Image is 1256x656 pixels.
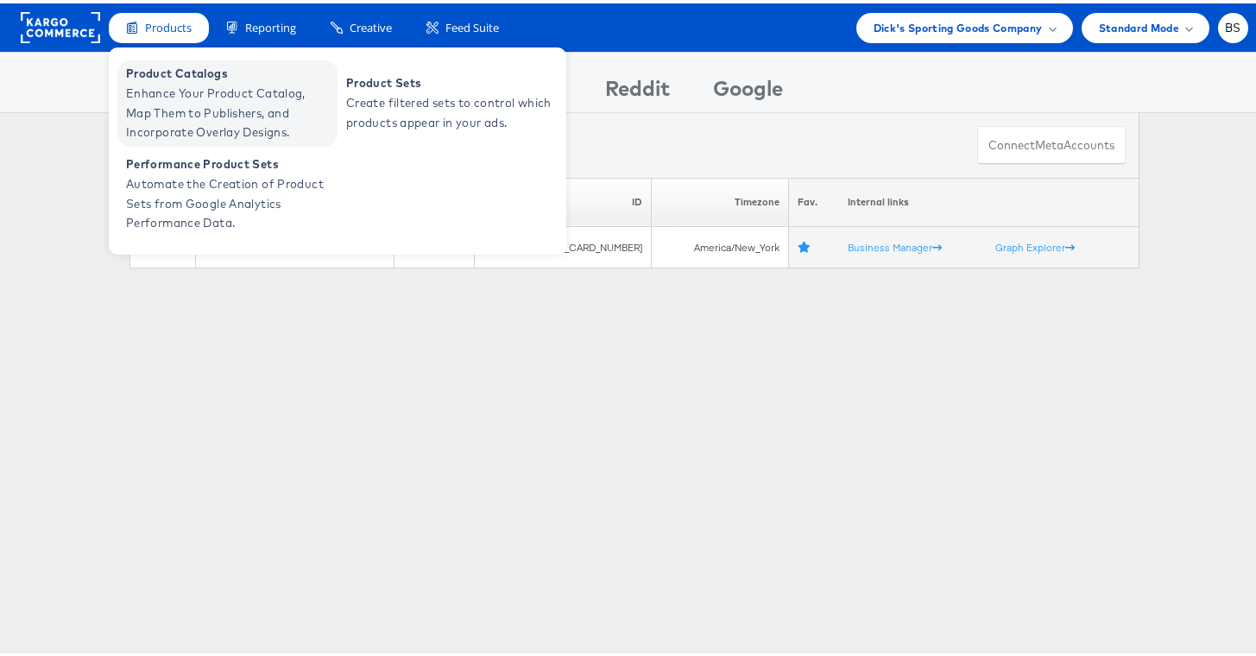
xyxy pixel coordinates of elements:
td: America/New_York [651,224,789,265]
span: Automate the Creation of Product Sets from Google Analytics Performance Data. [126,171,333,230]
span: Creative [350,16,392,33]
a: Performance Product Sets Automate the Creation of Product Sets from Google Analytics Performance ... [117,148,338,234]
a: Product Catalogs Enhance Your Product Catalog, Map Them to Publishers, and Incorporate Overlay De... [117,57,338,143]
a: Graph Explorer [995,237,1075,250]
span: Product Catalogs [126,60,333,80]
span: Enhance Your Product Catalog, Map Them to Publishers, and Incorporate Overlay Designs. [126,80,333,139]
a: Product Sets Create filtered sets to control which products appear in your ads. [338,57,558,143]
span: Standard Mode [1099,16,1179,34]
div: Google [713,70,783,109]
span: Feed Suite [445,16,499,33]
span: Reporting [245,16,296,33]
div: Reddit [605,70,670,109]
span: Dick's Sporting Goods Company [874,16,1043,34]
span: Performance Product Sets [126,151,333,171]
span: Create filtered sets to control which products appear in your ads. [346,90,553,129]
span: Products [145,16,192,33]
button: ConnectmetaAccounts [977,123,1126,161]
span: meta [1035,134,1063,150]
th: Timezone [651,174,789,224]
span: BS [1225,19,1241,30]
span: Product Sets [346,70,553,90]
a: Business Manager [848,237,942,250]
